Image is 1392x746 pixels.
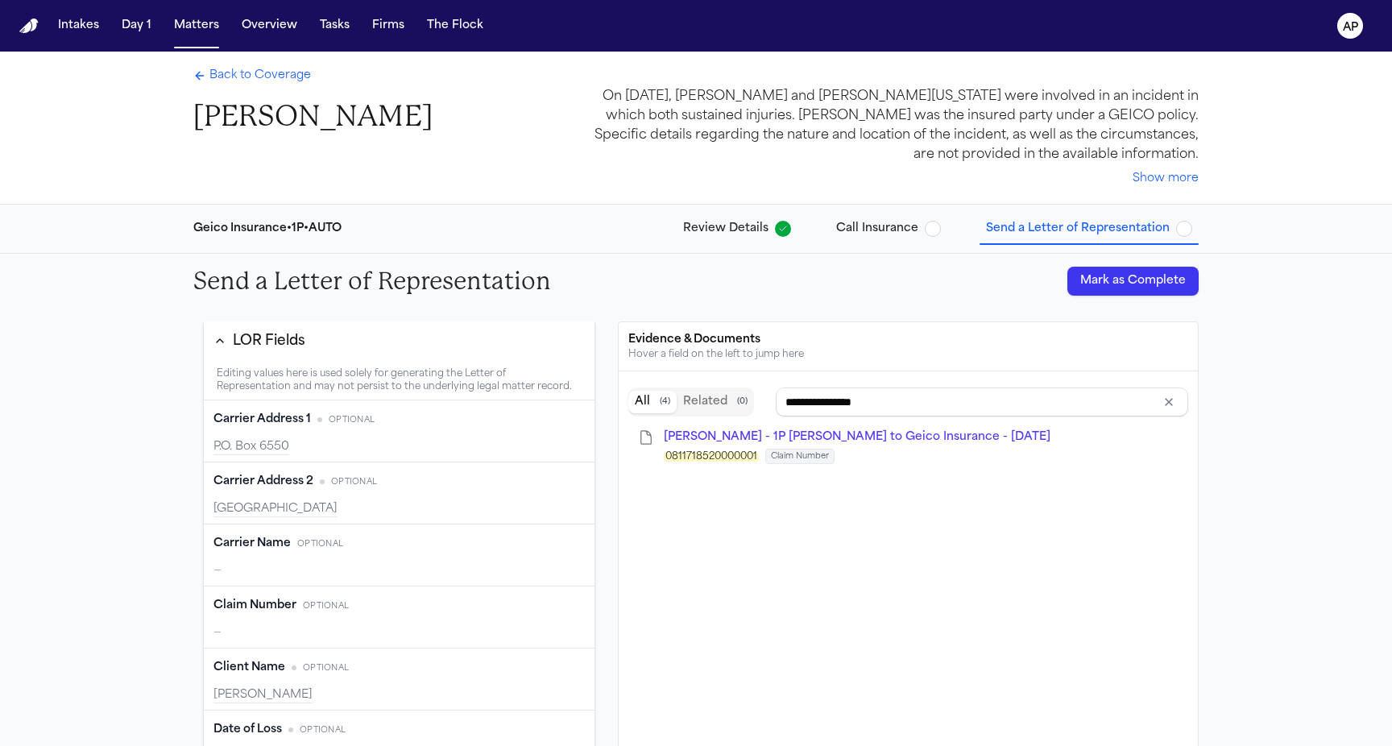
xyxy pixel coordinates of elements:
div: Carrier Address 2 (optional) [204,462,594,524]
button: Matters [168,11,226,40]
button: LOR Fields [204,321,594,362]
button: Tasks [313,11,356,40]
span: Optional [303,662,349,674]
span: ( 4 ) [660,396,670,408]
div: LOR Fields [233,331,305,352]
span: Date of Loss [213,722,282,738]
span: — [213,563,222,579]
span: Review Details [683,221,768,237]
span: Carrier Address 2 [213,474,313,490]
span: R. Quarles - 1P LOR to Geico Insurance - 10.9.25 [664,431,1050,443]
button: Overview [235,11,304,40]
img: Finch Logo [19,19,39,34]
div: Carrier Name (optional) [204,524,594,586]
span: No citation [317,417,322,422]
button: Related documents [677,391,754,413]
div: Document browser [628,381,1188,470]
span: Claim Number [213,598,296,614]
span: Optional [331,476,377,488]
span: Carrier Name [213,536,291,552]
span: Client Name [213,660,285,676]
span: No citation [292,665,296,670]
span: Send a Letter of Representation [986,221,1170,237]
button: Call Insurance [830,214,947,243]
div: P.O. Box 6550 [213,439,585,455]
span: ( 0 ) [737,396,748,408]
span: Optional [300,724,346,736]
span: Back to Coverage [209,68,311,84]
button: Day 1 [115,11,158,40]
span: Carrier Address 1 [213,412,311,428]
span: — [213,625,222,641]
div: Evidence & Documents [628,332,1188,348]
div: Geico Insurance • 1P • AUTO [193,221,342,237]
span: Call Insurance [836,221,918,237]
a: Home [19,19,39,34]
button: Firms [366,11,411,40]
div: LoR fields disclaimer [204,361,594,400]
h1: [PERSON_NAME] [193,98,433,135]
input: Search references [776,388,1188,417]
span: No citation [288,727,293,732]
span: Optional [297,538,343,550]
div: Carrier Address 1 (optional) [204,400,594,462]
div: Claim Number (optional) [204,586,594,649]
span: Claim Number [765,449,835,464]
button: Send a Letter of Representation [980,214,1199,243]
button: All documents [628,391,677,413]
button: Clear input [1158,391,1180,413]
button: Mark as Complete [1067,267,1199,296]
a: Back to Coverage [193,68,311,84]
h2: Send a Letter of Representation [193,267,551,296]
span: Optional [303,600,349,612]
div: Client Name (optional) [204,649,594,711]
div: [GEOGRAPHIC_DATA] [213,501,585,517]
button: Review Details [677,214,797,243]
div: [PERSON_NAME] [213,687,585,703]
div: Hover a field on the left to jump here [628,348,1188,361]
span: Optional [329,414,375,426]
button: Show more [1133,171,1199,187]
div: On [DATE], [PERSON_NAME] and [PERSON_NAME][US_STATE] were involved in an incident in which both s... [580,87,1199,164]
button: The Flock [420,11,490,40]
span: No citation [320,479,325,484]
mark: 0811718520000001 [664,452,759,462]
button: Open R. Quarles - 1P LOR to Geico Insurance - 10.9.25 [664,429,1050,446]
button: Intakes [52,11,106,40]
